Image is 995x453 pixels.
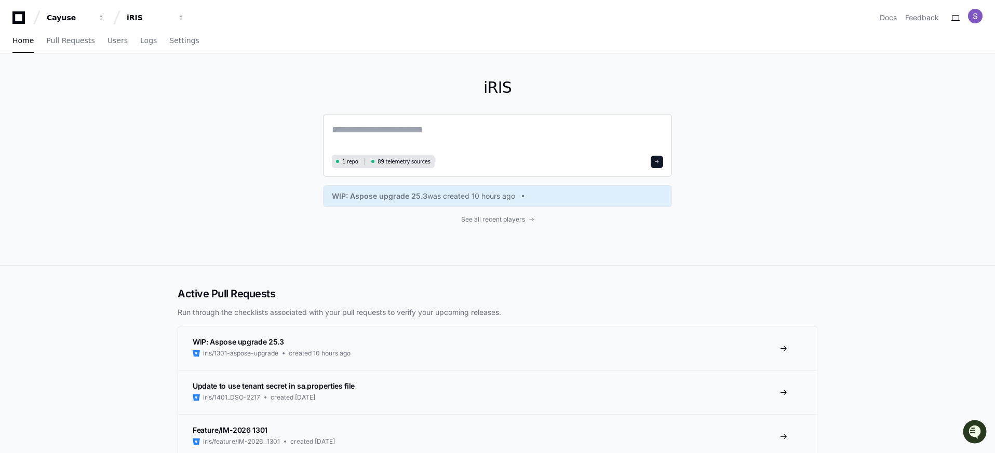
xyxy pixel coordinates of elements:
button: Cayuse [43,8,109,27]
span: was created 10 hours ago [427,191,515,201]
iframe: Open customer support [962,419,990,447]
img: ACg8ocJ9gB-mbSMMzOXxGsQha3zDkpQBh33zfytrKJZBrnO7iuav0A=s96-c [968,9,983,23]
a: Powered byPylon [73,108,126,117]
span: 1 repo [342,158,358,166]
img: 1756235613930-3d25f9e4-fa56-45dd-b3ad-e072dfbd1548 [10,77,29,96]
span: created 10 hours ago [289,349,351,358]
span: See all recent players [461,215,525,224]
span: 89 telemetry sources [378,158,430,166]
a: Docs [880,12,897,23]
img: PlayerZero [10,10,31,31]
span: Home [12,37,34,44]
span: iris/1401_DSO-2217 [203,393,260,402]
div: Start new chat [35,77,170,88]
span: Update to use tenant secret in sa.properties file [193,381,355,390]
span: Pylon [103,109,126,117]
span: Pull Requests [46,37,95,44]
a: Home [12,29,34,53]
div: iRIS [127,12,171,23]
span: WIP: Aspose upgrade 25.3 [332,191,427,201]
span: Logs [140,37,157,44]
button: iRIS [123,8,189,27]
span: created [DATE] [271,393,315,402]
span: WIP: Aspose upgrade 25.3 [193,337,284,346]
span: Feature/IM-2026 1301 [193,425,267,434]
button: Feedback [905,12,939,23]
span: iris/feature/IM-2026__1301 [203,437,280,446]
a: Update to use tenant secret in sa.properties fileiris/1401_DSO-2217created [DATE] [178,370,817,414]
span: Users [107,37,128,44]
div: Cayuse [47,12,91,23]
h1: iRIS [323,78,672,97]
div: We're offline, but we'll be back soon! [35,88,151,96]
div: Welcome [10,42,189,58]
p: Run through the checklists associated with your pull requests to verify your upcoming releases. [178,307,817,318]
a: Logs [140,29,157,53]
h2: Active Pull Requests [178,286,817,301]
button: Start new chat [177,80,189,93]
a: WIP: Aspose upgrade 25.3iris/1301-aspose-upgradecreated 10 hours ago [178,326,817,370]
a: WIP: Aspose upgrade 25.3was created 10 hours ago [332,191,663,201]
a: See all recent players [323,215,672,224]
span: iris/1301-aspose-upgrade [203,349,278,358]
span: created [DATE] [290,437,335,446]
a: Pull Requests [46,29,95,53]
a: Settings [169,29,199,53]
span: Settings [169,37,199,44]
a: Users [107,29,128,53]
